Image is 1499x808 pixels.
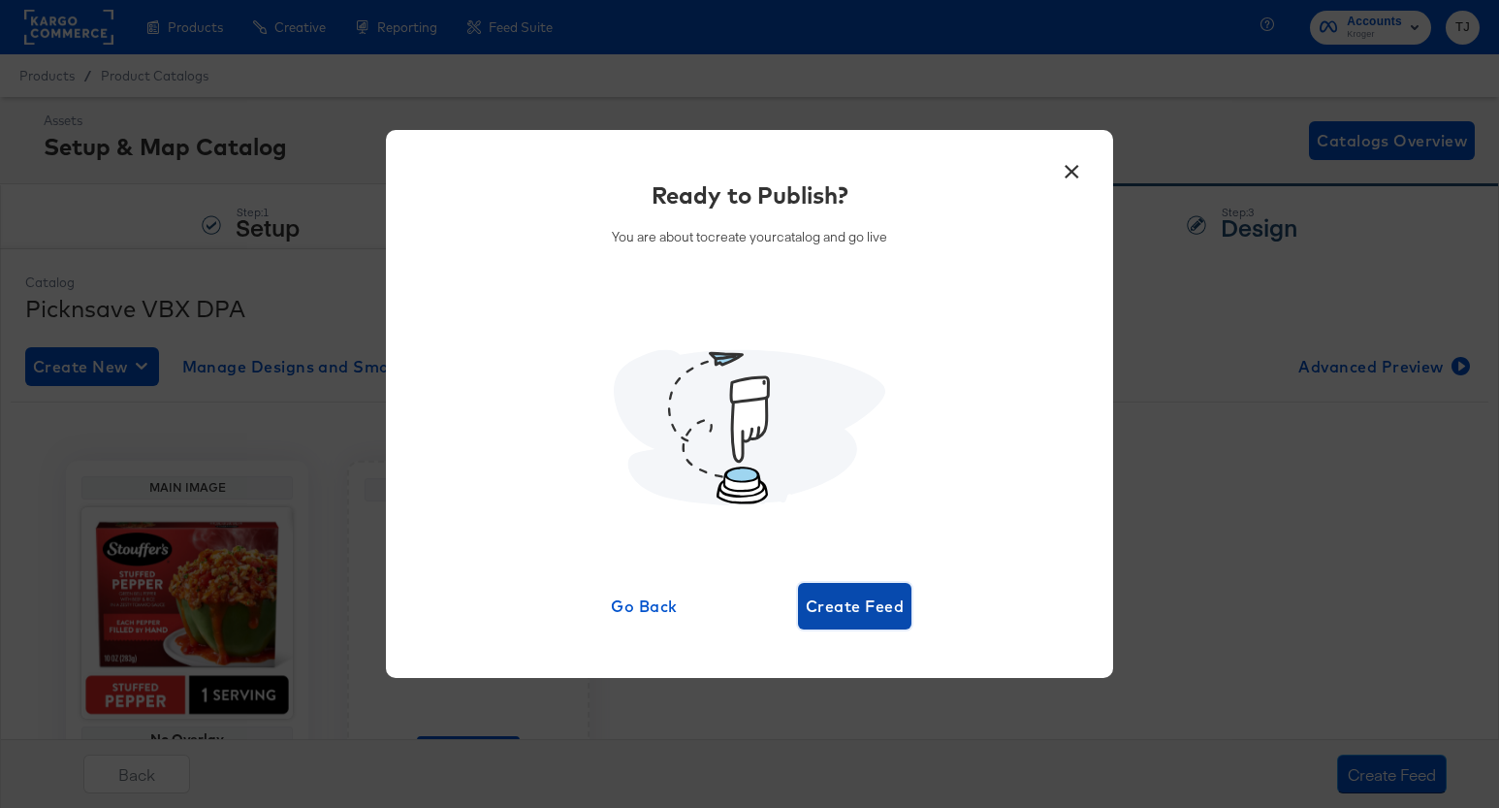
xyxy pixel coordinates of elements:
span: Create Feed [806,593,904,620]
button: Go Back [588,583,701,630]
p: You are about to create your catalog and go live [612,228,887,246]
div: Ready to Publish? [652,178,848,211]
span: Go Back [595,593,693,620]
button: Create Feed [798,583,911,630]
button: × [1054,149,1089,184]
